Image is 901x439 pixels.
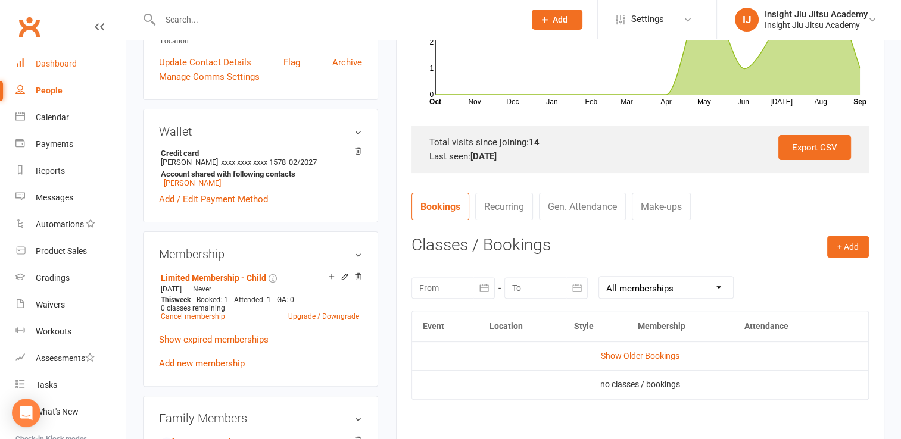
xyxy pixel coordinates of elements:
a: Gradings [15,265,126,291]
th: Location [478,311,563,341]
strong: 14 [529,137,540,148]
button: + Add [827,236,869,258]
div: Dashboard [36,59,77,68]
th: Attendance [734,311,835,341]
a: Manage Comms Settings [159,70,260,84]
th: Event [412,311,478,341]
a: Flag [283,55,300,70]
span: This [161,296,174,304]
span: Booked: 1 [197,296,228,304]
a: Gen. Attendance [539,193,626,220]
a: What's New [15,399,126,425]
span: [DATE] [161,285,182,293]
span: Never [193,285,211,293]
a: Workouts [15,318,126,345]
div: Reports [36,166,65,175]
div: People [36,86,63,95]
th: Style [563,311,627,341]
li: [PERSON_NAME] [159,147,362,189]
div: Waivers [36,300,65,309]
div: Tasks [36,380,57,390]
div: — [158,284,362,294]
span: Add [553,15,568,24]
input: Search... [157,11,516,28]
div: Insight Jiu Jitsu Academy [765,9,868,20]
a: Automations [15,211,126,238]
div: week [158,296,194,304]
a: Tasks [15,372,126,399]
div: Open Intercom Messenger [12,399,40,427]
a: Product Sales [15,238,126,265]
a: Make-ups [632,193,691,220]
a: Upgrade / Downgrade [288,312,359,321]
a: Update Contact Details [159,55,251,70]
span: Settings [631,6,664,33]
a: Add new membership [159,358,245,369]
a: Cancel membership [161,312,225,321]
div: Total visits since joining: [429,135,851,149]
a: Calendar [15,104,126,131]
span: xxxx xxxx xxxx 1578 [221,158,286,167]
a: Export CSV [778,135,851,160]
a: Reports [15,158,126,184]
a: People [15,77,126,104]
div: Calendar [36,112,69,122]
h3: Classes / Bookings [411,236,869,255]
a: Add / Edit Payment Method [159,192,268,206]
h3: Family Members [159,412,362,425]
a: Waivers [15,291,126,318]
a: Limited Membership - Child [161,273,266,283]
div: Gradings [36,273,70,283]
div: Assessments [36,353,95,363]
div: IJ [735,8,759,32]
th: Membership [627,311,734,341]
div: Payments [36,139,73,149]
span: GA: 0 [277,296,294,304]
strong: Credit card [161,149,356,158]
div: Product Sales [36,246,87,256]
div: Workouts [36,327,71,336]
a: Show expired memberships [159,334,269,345]
a: Archive [332,55,362,70]
div: Automations [36,219,84,229]
a: Messages [15,184,126,211]
a: Recurring [475,193,533,220]
span: Attended: 1 [234,296,271,304]
h3: Wallet [159,125,362,138]
button: Add [532,10,582,30]
span: 0 classes remaining [161,304,225,312]
a: Clubworx [14,12,44,42]
h3: Membership [159,247,362,261]
a: Payments [15,131,126,158]
strong: [DATE] [470,151,497,162]
a: Show Older Bookings [601,351,679,360]
div: Location [161,36,362,47]
div: Insight Jiu Jitsu Academy [765,20,868,30]
div: Last seen: [429,149,851,164]
div: Messages [36,193,73,202]
strong: Account shared with following contacts [161,170,356,178]
a: [PERSON_NAME] [164,178,221,187]
span: 02/2027 [289,158,317,167]
a: Bookings [411,193,469,220]
div: What's New [36,407,79,416]
td: no classes / bookings [412,370,868,399]
a: Assessments [15,345,126,372]
a: Dashboard [15,51,126,77]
